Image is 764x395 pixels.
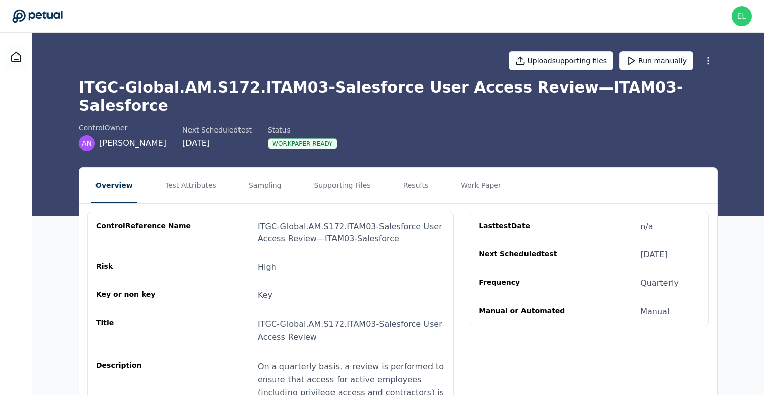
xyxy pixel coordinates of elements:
div: Frequency [479,277,576,289]
span: ITGC-Global.AM.S172.ITAM03-Salesforce User Access Review [258,319,442,342]
button: Overview [91,168,137,203]
div: n/a [640,221,653,233]
nav: Tabs [79,168,717,203]
h1: ITGC-Global.AM.S172.ITAM03-Salesforce User Access Review — ITAM03-Salesforce [79,78,718,115]
div: High [258,261,276,273]
div: Next Scheduled test [182,125,252,135]
button: Uploadsupporting files [509,51,614,70]
button: Run manually [619,51,693,70]
div: [DATE] [182,137,252,149]
div: Title [96,318,193,344]
button: Test Attributes [161,168,220,203]
span: [PERSON_NAME] [99,137,166,149]
div: control Owner [79,123,166,133]
div: Workpaper Ready [268,138,337,149]
div: Last test Date [479,221,576,233]
button: Results [399,168,433,203]
button: Work Paper [457,168,505,203]
div: Manual [640,305,670,318]
a: Dashboard [4,45,28,69]
div: control Reference Name [96,221,193,245]
button: Supporting Files [310,168,374,203]
span: AN [82,138,92,148]
div: Key or non key [96,289,193,301]
button: More Options [699,52,718,70]
div: Manual or Automated [479,305,576,318]
div: Next Scheduled test [479,249,576,261]
div: ITGC-Global.AM.S172.ITAM03-Salesforce User Access Review — ITAM03-Salesforce [258,221,445,245]
div: Status [268,125,337,135]
button: Sampling [245,168,286,203]
div: Quarterly [640,277,679,289]
div: Risk [96,261,193,273]
a: Go to Dashboard [12,9,63,23]
img: eliot+klaviyo@petual.ai [732,6,752,26]
div: [DATE] [640,249,667,261]
div: Key [258,289,272,301]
